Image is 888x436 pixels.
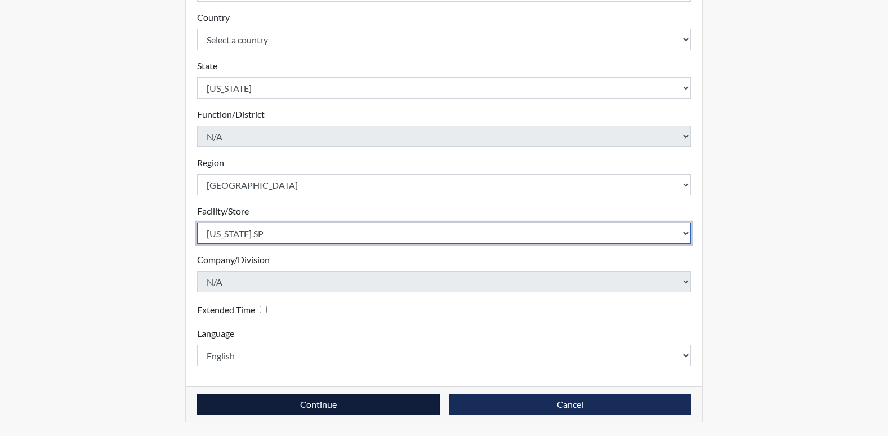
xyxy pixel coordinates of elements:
[197,204,249,218] label: Facility/Store
[197,59,217,73] label: State
[197,253,270,266] label: Company/Division
[197,11,230,24] label: Country
[197,108,265,121] label: Function/District
[449,394,691,415] button: Cancel
[197,301,271,318] div: Checking this box will provide the interviewee with an accomodation of extra time to answer each ...
[197,303,255,317] label: Extended Time
[197,327,234,340] label: Language
[197,156,224,170] label: Region
[197,394,440,415] button: Continue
